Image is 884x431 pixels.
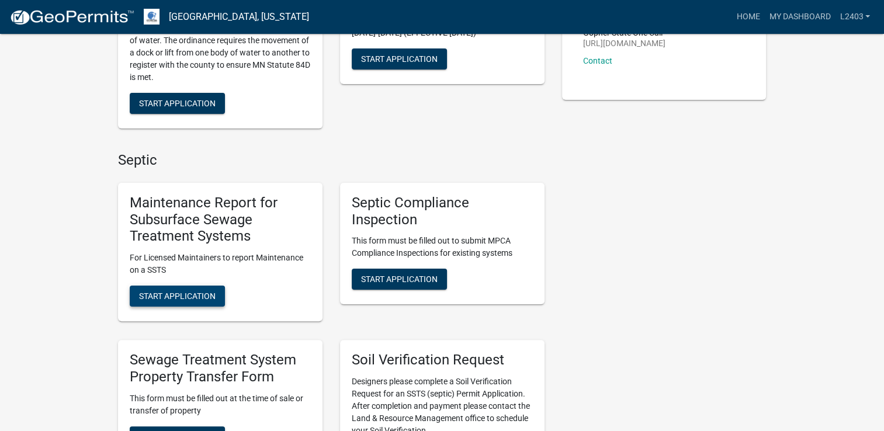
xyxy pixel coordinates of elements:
[361,274,438,284] span: Start Application
[130,194,311,245] h5: Maintenance Report for Subsurface Sewage Treatment Systems
[130,286,225,307] button: Start Application
[139,291,216,301] span: Start Application
[118,152,545,169] h4: Septic
[130,93,225,114] button: Start Application
[583,39,665,47] p: [URL][DOMAIN_NAME]
[352,269,447,290] button: Start Application
[352,48,447,69] button: Start Application
[139,99,216,108] span: Start Application
[583,29,665,37] p: Gopher State One Call
[352,235,533,259] p: This form must be filled out to submit MPCA Compliance Inspections for existing systems
[835,6,875,28] a: L2403
[130,392,311,417] p: This form must be filled out at the time of sale or transfer of property
[130,252,311,276] p: For Licensed Maintainers to report Maintenance on a SSTS
[583,56,612,65] a: Contact
[764,6,835,28] a: My Dashboard
[169,7,309,27] a: [GEOGRAPHIC_DATA], [US_STATE]
[130,352,311,385] h5: Sewage Treatment System Property Transfer Form
[144,9,160,25] img: Otter Tail County, Minnesota
[732,6,764,28] a: Home
[352,194,533,228] h5: Septic Compliance Inspection
[352,352,533,369] h5: Soil Verification Request
[361,54,438,63] span: Start Application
